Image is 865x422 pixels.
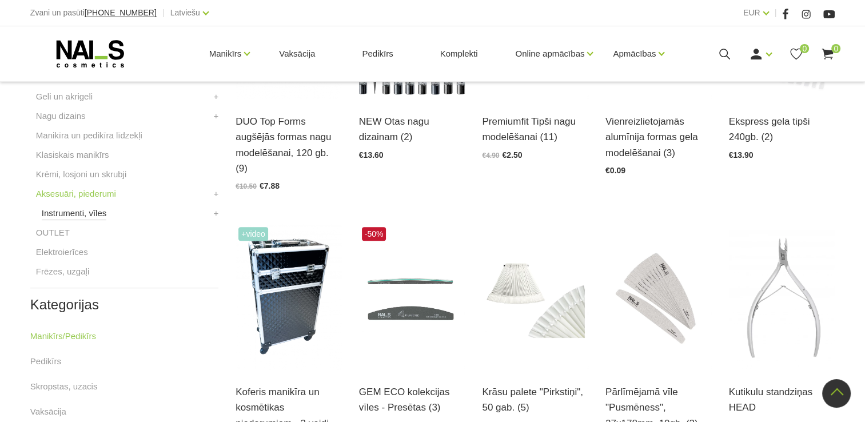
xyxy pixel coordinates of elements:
[36,109,86,123] a: Nagu dizains
[820,47,835,61] a: 0
[789,47,803,61] a: 0
[85,9,157,17] a: [PHONE_NUMBER]
[30,6,157,20] div: Zvani un pasūti
[359,150,384,160] span: €13.60
[260,181,280,190] span: €7.88
[30,355,61,368] a: Pedikīrs
[162,6,165,20] span: |
[213,90,218,103] a: +
[362,227,386,241] span: -50%
[359,114,465,145] a: NEW Otas nagu dizainam (2)
[353,26,402,81] a: Pedikīrs
[36,148,109,162] a: Klasiskais manikīrs
[482,152,499,160] span: €4.90
[270,26,324,81] a: Vaksācija
[743,6,760,19] a: EUR
[482,224,588,370] img: Dažāda veida paletes toņu / dizainu prezentācijai...
[213,109,218,123] a: +
[605,166,625,175] span: €0.09
[30,297,218,312] h2: Kategorijas
[213,187,218,201] a: +
[502,150,522,160] span: €2.50
[36,245,88,259] a: Elektroierīces
[30,329,96,343] a: Manikīrs/Pedikīrs
[236,114,342,176] a: DUO Top Forms augšējās formas nagu modelēšanai, 120 gb. (9)
[800,44,809,53] span: 0
[515,31,584,77] a: Online apmācības
[170,6,200,19] a: Latviešu
[238,227,268,241] span: +Video
[482,114,588,145] a: Premiumfit Tipši nagu modelēšanai (11)
[85,8,157,17] span: [PHONE_NUMBER]
[613,31,656,77] a: Apmācības
[209,31,242,77] a: Manikīrs
[36,265,89,278] a: Frēzes, uzgaļi
[831,44,840,53] span: 0
[729,150,754,160] span: €13.90
[775,6,777,20] span: |
[729,114,835,145] a: Ekspress gela tipši 240gb. (2)
[431,26,487,81] a: Komplekti
[236,224,342,370] img: Profesionāls Koferis manikīra un kosmētikas piederumiemPiejams dažādās krāsās:Melns, balts, zelta...
[729,224,835,370] img: Kutikulu standziņu raksturojumi:NY – 1 – 3 NY – 1 – 5 NY – 1 – 7Medicīnisks nerūsējošais tērauds ...
[36,226,70,240] a: OUTLET
[605,114,712,161] a: Vienreizlietojamās alumīnija formas gela modelēšanai (3)
[30,405,66,419] a: Vaksācija
[605,224,712,370] img: PĀRLĪMĒJAMĀ VĪLE “PUSMĒNESS”Veidi:- “Pusmēness”, 27x178mm, 10gb. (100 (-1))- “Pusmēness”, 27x178m...
[30,380,98,393] a: Skropstas, uzacis
[213,206,218,220] a: +
[482,384,588,415] a: Krāsu palete "Pirkstiņi", 50 gab. (5)
[36,187,116,201] a: Aksesuāri, piederumi
[236,182,257,190] span: €10.50
[36,129,142,142] a: Manikīra un pedikīra līdzekļi
[36,168,126,181] a: Krēmi, losjoni un skrubji
[359,384,465,415] a: GEM ECO kolekcijas vīles - Presētas (3)
[359,224,465,370] img: GEM kolekcijas vīles - Presētas:- 100/100 STR Emerald- 180/180 STR Saphire- 240/240 HM Green Core...
[36,90,93,103] a: Geli un akrigeli
[42,206,106,220] a: Instrumenti, vīles
[729,384,835,415] a: Kutikulu standziņas HEAD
